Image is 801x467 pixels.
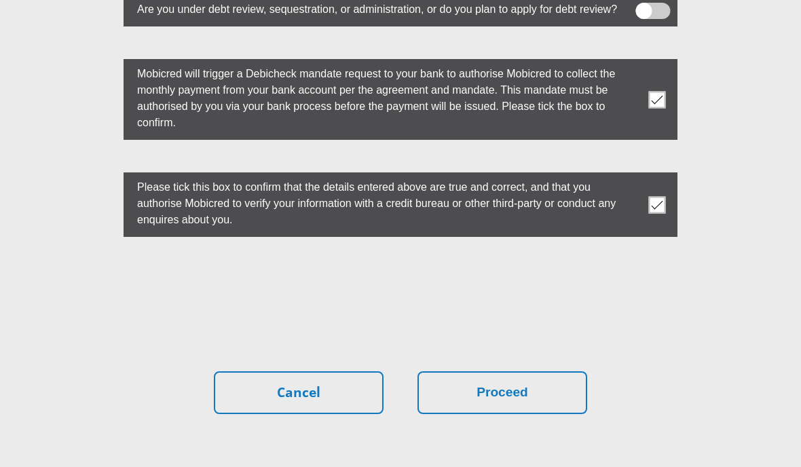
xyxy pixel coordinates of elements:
[297,269,504,322] iframe: reCAPTCHA
[214,371,384,414] a: Cancel
[124,172,622,231] label: Please tick this box to confirm that the details entered above are true and correct, and that you...
[124,59,622,134] label: Mobicred will trigger a Debicheck mandate request to your bank to authorise Mobicred to collect t...
[417,371,587,414] button: Proceed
